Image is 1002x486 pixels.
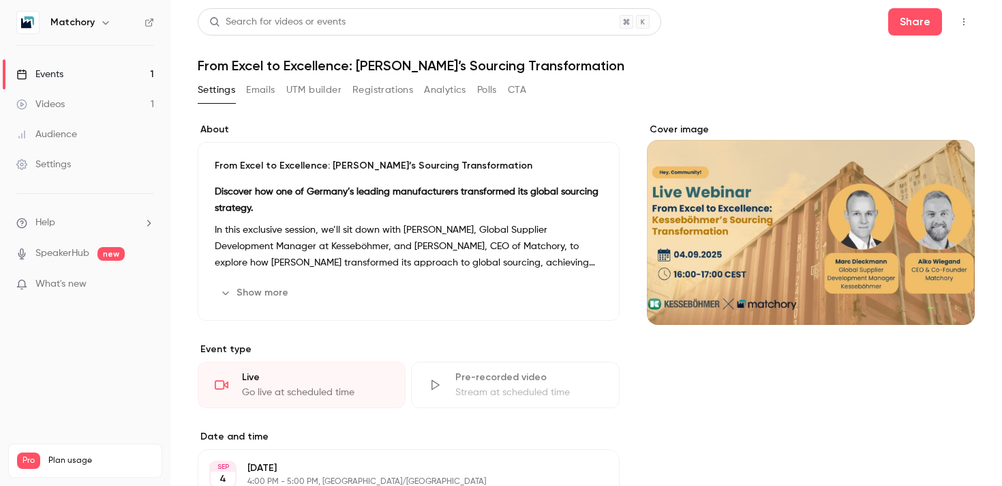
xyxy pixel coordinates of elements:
p: In this exclusive session, we’ll sit down with [PERSON_NAME], Global Supplier Development Manager... [215,222,603,271]
div: Audience [16,128,77,141]
section: Cover image [647,123,975,325]
div: SEP [211,462,235,472]
span: What's new [35,277,87,291]
div: Live [242,371,389,384]
div: Events [16,68,63,81]
button: CTA [508,79,526,101]
button: Emails [246,79,275,101]
span: Pro [17,453,40,469]
div: Pre-recorded video [455,371,602,384]
div: Pre-recorded videoStream at scheduled time [411,362,619,408]
img: Matchory [17,12,39,33]
p: From Excel to Excellence: [PERSON_NAME]’s Sourcing Transformation [215,159,603,173]
p: Event type [198,343,620,356]
h1: From Excel to Excellence: [PERSON_NAME]’s Sourcing Transformation [198,57,975,74]
li: help-dropdown-opener [16,216,154,230]
span: Plan usage [48,455,153,466]
button: Settings [198,79,235,101]
label: Cover image [647,123,975,137]
label: Date and time [198,430,620,444]
button: Analytics [424,79,466,101]
div: Search for videos or events [209,15,346,29]
button: Show more [215,282,297,304]
h6: Matchory [50,16,95,29]
span: new [97,247,125,261]
button: Registrations [352,79,413,101]
p: 4 [219,472,226,486]
button: Polls [477,79,497,101]
span: Help [35,216,55,230]
div: Stream at scheduled time [455,386,602,399]
div: Settings [16,158,71,171]
div: Videos [16,98,65,111]
button: Share [888,8,942,35]
div: Go live at scheduled time [242,386,389,399]
a: SpeakerHub [35,246,89,261]
iframe: Noticeable Trigger [138,278,154,291]
label: About [198,123,620,137]
div: LiveGo live at scheduled time [198,362,406,408]
p: [DATE] [247,461,547,475]
strong: Discover how one of Germany’s leading manufacturers transformed its global sourcing strategy. [215,187,598,213]
button: UTM builder [286,79,341,101]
